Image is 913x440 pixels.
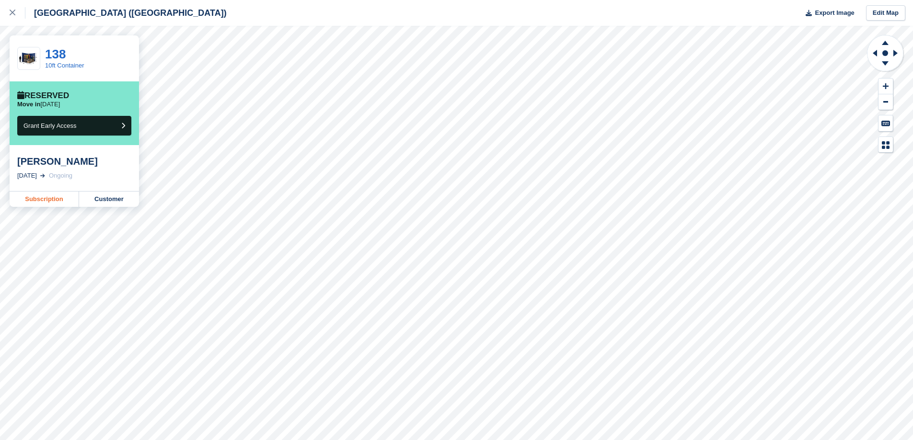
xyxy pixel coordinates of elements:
[79,192,139,207] a: Customer
[17,91,69,101] div: Reserved
[23,122,77,129] span: Grant Early Access
[17,171,37,181] div: [DATE]
[40,174,45,178] img: arrow-right-light-icn-cde0832a797a2874e46488d9cf13f60e5c3a73dbe684e267c42b8395dfbc2abf.svg
[878,137,893,153] button: Map Legend
[17,101,40,108] span: Move in
[800,5,855,21] button: Export Image
[18,51,40,66] img: manston.png
[878,79,893,94] button: Zoom In
[25,7,227,19] div: [GEOGRAPHIC_DATA] ([GEOGRAPHIC_DATA])
[45,47,66,61] a: 138
[45,62,84,69] a: 10ft Container
[49,171,72,181] div: Ongoing
[17,156,131,167] div: [PERSON_NAME]
[866,5,905,21] a: Edit Map
[17,116,131,135] button: Grant Early Access
[878,94,893,110] button: Zoom Out
[10,192,79,207] a: Subscription
[815,8,854,18] span: Export Image
[878,115,893,131] button: Keyboard Shortcuts
[17,101,60,108] p: [DATE]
